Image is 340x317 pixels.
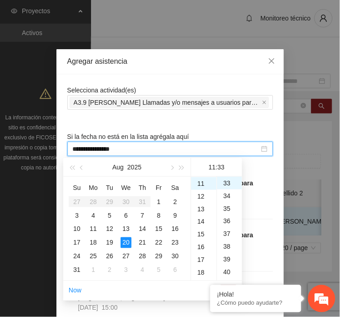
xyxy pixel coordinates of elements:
div: 37 [217,228,242,240]
th: Mo [85,180,101,195]
div: 16 [191,241,217,254]
div: 15 [153,224,164,235]
th: Tu [101,180,118,195]
td: 2025-08-25 [85,250,101,263]
button: Aug [112,158,124,176]
div: 17 [71,237,82,248]
div: 31 [71,265,82,276]
td: 2025-09-02 [101,263,118,277]
div: Chatee con nosotros ahora [47,46,153,58]
div: 5 [104,210,115,221]
strong: [PERSON_NAME] Llamadas y/o mensajes a usuarios para programación, seguimiento y canalización. [78,232,254,249]
div: 2 [104,265,115,276]
div: 11 [191,177,217,190]
td: 2025-08-01 [151,195,167,209]
span: [DATE] [78,304,98,312]
div: 27 [121,251,132,262]
td: 2025-09-04 [134,263,151,277]
div: 19 [191,279,217,292]
div: 40 [217,266,242,279]
td: 2025-08-21 [134,236,151,250]
td: 2025-08-20 [118,236,134,250]
strong: [PERSON_NAME] Llamadas y/o mensajes a usuarios para programación, seguimiento y canalización. [78,284,254,302]
th: Th [134,180,151,195]
div: 3 [121,265,132,276]
td: 2025-08-04 [85,209,101,222]
td: 2025-08-14 [134,222,151,236]
td: 2025-08-12 [101,222,118,236]
td: 2025-08-07 [134,209,151,222]
div: 23 [170,237,181,248]
span: Selecciona actividad(es) [67,87,137,94]
div: 28 [137,251,148,262]
div: 13 [121,224,132,235]
div: 35 [217,202,242,215]
td: 2025-08-15 [151,222,167,236]
div: 14 [191,215,217,228]
span: close [268,57,275,65]
div: 12 [191,190,217,203]
span: Si la fecha no está en la lista agrégala aquí [67,133,189,140]
th: We [118,180,134,195]
div: 24 [71,251,82,262]
td: 2025-08-23 [167,236,183,250]
td: 2025-08-06 [118,209,134,222]
div: 5 [153,265,164,276]
td: 2025-08-13 [118,222,134,236]
div: 13 [191,203,217,215]
span: close [262,100,267,105]
td: 2025-08-09 [167,209,183,222]
button: 2025 [127,158,142,176]
td: 2025-08-27 [118,250,134,263]
td: 2025-08-11 [85,222,101,236]
th: Fr [151,180,167,195]
div: 7 [137,210,148,221]
td: 2025-09-01 [85,263,101,277]
td: 2025-08-10 [69,222,85,236]
div: 9 [170,210,181,221]
div: 18 [88,237,99,248]
td: 2025-08-02 [167,195,183,209]
a: Now [69,287,81,294]
div: 15 [191,228,217,241]
div: 38 [217,240,242,253]
td: 2025-08-29 [151,250,167,263]
td: 2025-08-28 [134,250,151,263]
div: 18 [191,266,217,279]
th: Su [69,180,85,195]
div: 39 [217,253,242,266]
div: 4 [137,265,148,276]
div: 6 [170,265,181,276]
td: 2025-08-24 [69,250,85,263]
td: 2025-08-08 [151,209,167,222]
td: 2025-08-31 [69,263,85,277]
div: 25 [88,251,99,262]
div: 1 [153,196,164,207]
div: 11 [88,224,99,235]
div: 11:33 [195,158,239,176]
div: 34 [217,189,242,202]
div: 19 [104,237,115,248]
div: 6 [121,210,132,221]
td: 2025-08-05 [101,209,118,222]
div: 10 [71,224,82,235]
div: 29 [153,251,164,262]
div: 2 [170,196,181,207]
div: 4 [88,210,99,221]
div: 33 [217,177,242,189]
span: A3.9 [PERSON_NAME] Llamadas y/o mensajes a usuarios para programación, seguimiento y canalización. [74,97,260,107]
td: 2025-08-19 [101,236,118,250]
strong: [PERSON_NAME] Llamadas y/o mensajes a usuarios para programación, seguimiento y canalización. [78,179,254,197]
div: 41 [217,279,242,291]
td: 2025-08-16 [167,222,183,236]
td: 2025-08-18 [85,236,101,250]
textarea: Escriba su mensaje y pulse “Intro” [5,216,173,248]
div: 8 [153,210,164,221]
div: 21 [137,237,148,248]
p: ¿Cómo puedo ayudarte? [217,300,294,307]
span: 15:00 [102,304,118,312]
div: 26 [104,251,115,262]
div: 1 [88,265,99,276]
span: Estamos en línea. [53,105,126,197]
button: Close [259,49,284,74]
